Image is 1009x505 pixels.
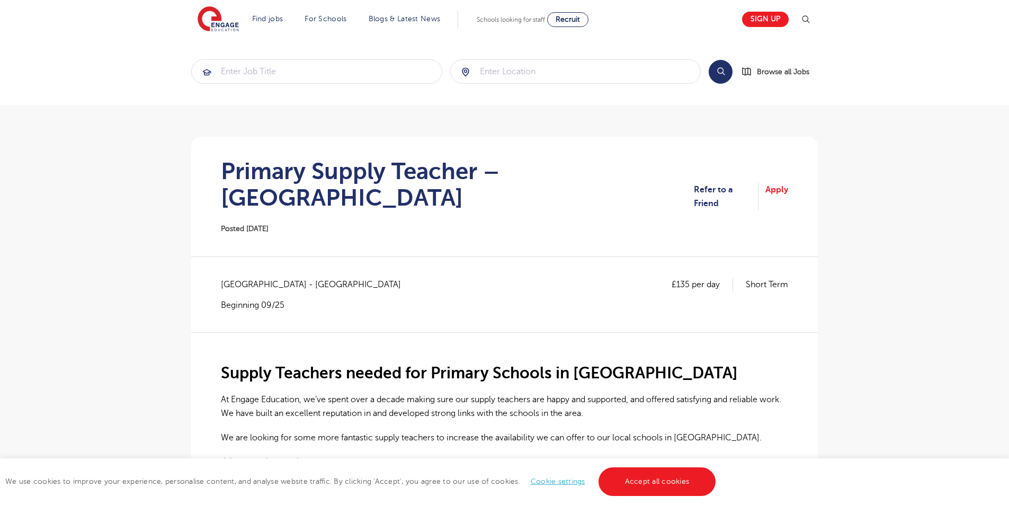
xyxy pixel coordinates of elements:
a: Blogs & Latest News [369,15,441,23]
a: Sign up [742,12,789,27]
a: For Schools [305,15,346,23]
h1: Primary Supply Teacher – [GEOGRAPHIC_DATA] [221,158,694,211]
div: Submit [191,59,442,84]
p: £135 per day [672,278,733,291]
img: Engage Education [198,6,239,33]
input: Submit [451,60,701,83]
span: Posted [DATE] [221,225,269,233]
a: Browse all Jobs [741,66,818,78]
a: Apply [765,183,788,211]
button: Search [709,60,733,84]
div: Submit [450,59,701,84]
input: Submit [192,60,442,83]
span: Schools looking for staff [477,16,545,23]
a: Find jobs [252,15,283,23]
span: Recruit [556,15,580,23]
h2: Supply Teachers needed for Primary Schools in [GEOGRAPHIC_DATA] [221,364,788,382]
h3: About the role: [221,455,788,470]
span: We use cookies to improve your experience, personalise content, and analyse website traffic. By c... [5,477,718,485]
p: Short Term [746,278,788,291]
a: Recruit [547,12,588,27]
p: We are looking for some more fantastic supply teachers to increase the availability we can offer ... [221,431,788,445]
a: Cookie settings [531,477,585,485]
p: At Engage Education, we’ve spent over a decade making sure our supply teachers are happy and supp... [221,393,788,421]
span: [GEOGRAPHIC_DATA] - [GEOGRAPHIC_DATA] [221,278,412,291]
a: Accept all cookies [599,467,716,496]
span: Browse all Jobs [757,66,809,78]
a: Refer to a Friend [694,183,758,211]
p: Beginning 09/25 [221,299,412,311]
